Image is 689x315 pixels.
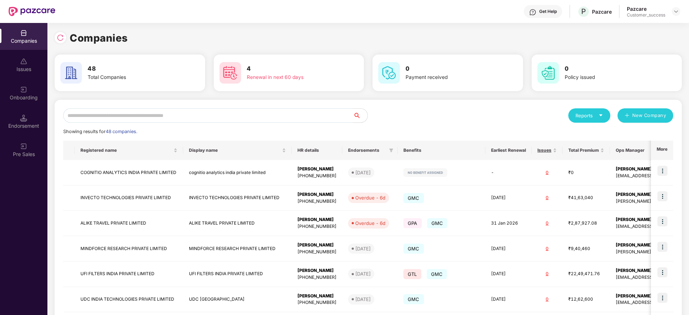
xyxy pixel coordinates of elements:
td: UDC [GEOGRAPHIC_DATA] [183,287,292,312]
div: Overdue - 6d [355,220,385,227]
td: UFI FILTERS INDIA PRIVATE LIMITED [183,262,292,287]
img: svg+xml;base64,PHN2ZyB3aWR0aD0iMTQuNSIgaGVpZ2h0PSIxNC41IiB2aWV3Qm94PSIwIDAgMTYgMTYiIGZpbGw9Im5vbm... [20,114,27,122]
img: svg+xml;base64,PHN2ZyBpZD0iQ29tcGFuaWVzIiB4bWxucz0iaHR0cDovL3d3dy53My5vcmcvMjAwMC9zdmciIHdpZHRoPS... [20,29,27,37]
td: 31 Jan 2026 [485,211,532,236]
div: [PERSON_NAME] [297,191,337,198]
div: Reports [575,112,603,119]
img: svg+xml;base64,PHN2ZyBpZD0iRHJvcGRvd24tMzJ4MzIiIHhtbG5zPSJodHRwOi8vd3d3LnczLm9yZy8yMDAwL3N2ZyIgd2... [673,9,679,14]
td: INVECTO TECHNOLOGIES PRIVATE LIMITED [183,185,292,211]
img: icon [657,293,667,303]
div: Payment received [406,74,496,81]
img: icon [657,242,667,252]
td: cognitio analytics india private limited [183,160,292,185]
span: GPA [403,218,422,228]
span: plus [625,113,629,119]
img: svg+xml;base64,PHN2ZyBpZD0iSXNzdWVzX2Rpc2FibGVkIiB4bWxucz0iaHR0cDovL3d3dy53My5vcmcvMjAwMC9zdmciIH... [20,58,27,65]
img: svg+xml;base64,PHN2ZyB3aWR0aD0iMjAiIGhlaWdodD0iMjAiIHZpZXdCb3g9IjAgMCAyMCAyMCIgZmlsbD0ibm9uZSIgeG... [20,86,27,93]
td: [DATE] [485,287,532,312]
div: [DATE] [355,169,371,176]
td: ALIKE TRAVEL PRIVATE LIMITED [183,211,292,236]
span: P [581,7,586,16]
div: [PHONE_NUMBER] [297,223,337,230]
span: GTL [403,269,421,279]
span: caret-down [598,113,603,118]
h3: 4 [247,64,337,74]
span: GMC [427,269,447,279]
div: [DATE] [355,245,371,252]
img: svg+xml;base64,PHN2ZyB4bWxucz0iaHR0cDovL3d3dy53My5vcmcvMjAwMC9zdmciIHdpZHRoPSI2MCIgaGVpZ2h0PSI2MC... [219,62,241,84]
span: Registered name [80,147,172,153]
div: 0 [537,220,557,227]
img: icon [657,166,667,176]
div: [PERSON_NAME] [297,166,337,173]
td: COGNITIO ANALYTICS INDIA PRIVATE LIMITED [75,160,183,185]
th: Registered name [75,141,183,160]
div: [PHONE_NUMBER] [297,173,337,179]
button: search [353,108,368,123]
span: Total Premium [568,147,599,153]
div: [DATE] [355,270,371,277]
td: MINDFORCE RESEARCH PRIVATE LIMITED [183,236,292,262]
div: 0 [537,296,557,303]
span: GMC [403,294,424,304]
div: 0 [537,245,557,252]
img: svg+xml;base64,PHN2ZyBpZD0iUmVsb2FkLTMyeDMyIiB4bWxucz0iaHR0cDovL3d3dy53My5vcmcvMjAwMC9zdmciIHdpZH... [57,34,64,41]
div: [PHONE_NUMBER] [297,299,337,306]
td: [DATE] [485,262,532,287]
span: GMC [403,244,424,254]
img: icon [657,216,667,226]
td: UFI FILTERS INDIA PRIVATE LIMITED [75,262,183,287]
div: [PHONE_NUMBER] [297,249,337,255]
td: [DATE] [485,236,532,262]
div: Overdue - 6d [355,194,385,201]
img: icon [657,267,667,277]
div: ₹12,62,600 [568,296,604,303]
div: Total Companies [88,74,178,81]
img: svg+xml;base64,PHN2ZyB4bWxucz0iaHR0cDovL3d3dy53My5vcmcvMjAwMC9zdmciIHdpZHRoPSIxMjIiIGhlaWdodD0iMj... [403,168,447,177]
h1: Companies [70,30,128,46]
div: 0 [537,169,557,176]
td: UDC INDIA TECHNOLOGIES PRIVATE LIMITED [75,287,183,312]
th: More [651,141,673,160]
th: Earliest Renewal [485,141,532,160]
th: Benefits [398,141,485,160]
span: Endorsements [348,147,386,153]
div: Customer_success [627,12,665,18]
div: ₹41,63,040 [568,194,604,201]
span: filter [389,148,393,152]
span: Issues [537,147,551,153]
div: [PERSON_NAME] [297,267,337,274]
th: Issues [532,141,563,160]
span: GMC [427,218,448,228]
span: 48 companies. [106,129,137,134]
div: ₹0 [568,169,604,176]
div: Policy issued [565,74,655,81]
th: HR details [292,141,342,160]
img: icon [657,191,667,201]
td: [DATE] [485,185,532,211]
div: ₹22,49,471.76 [568,271,604,277]
img: svg+xml;base64,PHN2ZyB4bWxucz0iaHR0cDovL3d3dy53My5vcmcvMjAwMC9zdmciIHdpZHRoPSI2MCIgaGVpZ2h0PSI2MC... [537,62,559,84]
button: plusNew Company [618,108,673,123]
img: svg+xml;base64,PHN2ZyBpZD0iSGVscC0zMngzMiIgeG1sbnM9Imh0dHA6Ly93d3cudzMub3JnLzIwMDAvc3ZnIiB3aWR0aD... [529,9,536,16]
div: ₹9,40,460 [568,245,604,252]
span: GMC [403,193,424,203]
img: svg+xml;base64,PHN2ZyB4bWxucz0iaHR0cDovL3d3dy53My5vcmcvMjAwMC9zdmciIHdpZHRoPSI2MCIgaGVpZ2h0PSI2MC... [60,62,82,84]
div: ₹2,87,927.08 [568,220,604,227]
div: [PERSON_NAME] [297,242,337,249]
div: [PERSON_NAME] [297,216,337,223]
th: Total Premium [563,141,610,160]
span: filter [388,146,395,155]
td: MINDFORCE RESEARCH PRIVATE LIMITED [75,236,183,262]
img: svg+xml;base64,PHN2ZyB3aWR0aD0iMjAiIGhlaWdodD0iMjAiIHZpZXdCb3g9IjAgMCAyMCAyMCIgZmlsbD0ibm9uZSIgeG... [20,143,27,150]
div: 0 [537,271,557,277]
h3: 0 [565,64,655,74]
span: search [353,113,367,118]
div: Renewal in next 60 days [247,74,337,81]
span: New Company [632,112,666,119]
td: INVECTO TECHNOLOGIES PRIVATE LIMITED [75,185,183,211]
div: [PHONE_NUMBER] [297,274,337,281]
div: Pazcare [627,5,665,12]
div: 0 [537,194,557,201]
span: Showing results for [63,129,137,134]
